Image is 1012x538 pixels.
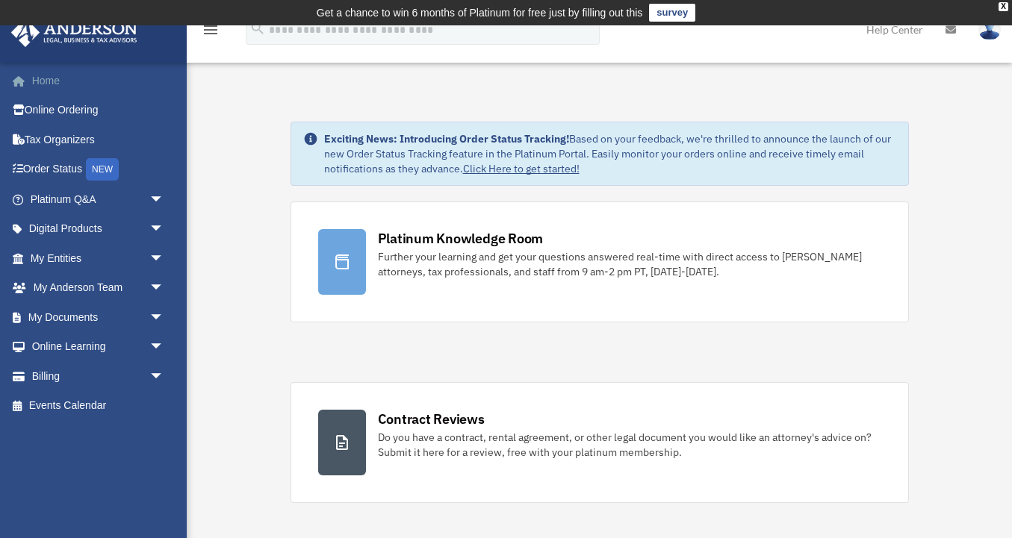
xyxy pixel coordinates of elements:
[291,382,909,503] a: Contract Reviews Do you have a contract, rental agreement, or other legal document you would like...
[149,214,179,245] span: arrow_drop_down
[10,391,187,421] a: Events Calendar
[649,4,695,22] a: survey
[10,273,187,303] a: My Anderson Teamarrow_drop_down
[202,21,220,39] i: menu
[149,273,179,304] span: arrow_drop_down
[149,302,179,333] span: arrow_drop_down
[149,184,179,215] span: arrow_drop_down
[378,249,881,279] div: Further your learning and get your questions answered real-time with direct access to [PERSON_NAM...
[324,131,896,176] div: Based on your feedback, we're thrilled to announce the launch of our new Order Status Tracking fe...
[7,18,142,47] img: Anderson Advisors Platinum Portal
[249,20,266,37] i: search
[202,26,220,39] a: menu
[10,184,187,214] a: Platinum Q&Aarrow_drop_down
[291,201,909,322] a: Platinum Knowledge Room Further your learning and get your questions answered real-time with dire...
[378,430,881,460] div: Do you have a contract, rental agreement, or other legal document you would like an attorney's ad...
[10,214,187,244] a: Digital Productsarrow_drop_down
[317,4,643,22] div: Get a chance to win 6 months of Platinum for free just by filling out this
[10,361,187,391] a: Billingarrow_drop_down
[149,243,179,274] span: arrow_drop_down
[10,302,187,332] a: My Documentsarrow_drop_down
[149,361,179,392] span: arrow_drop_down
[978,19,1001,40] img: User Pic
[999,2,1008,11] div: close
[10,66,187,96] a: Home
[10,332,187,362] a: Online Learningarrow_drop_down
[463,162,580,175] a: Click Here to get started!
[10,125,187,154] a: Tax Organizers
[378,229,544,248] div: Platinum Knowledge Room
[378,410,485,428] div: Contract Reviews
[10,243,187,273] a: My Entitiesarrow_drop_down
[10,96,187,125] a: Online Ordering
[324,132,569,146] strong: Exciting News: Introducing Order Status Tracking!
[86,158,119,181] div: NEW
[10,154,187,185] a: Order StatusNEW
[149,332,179,363] span: arrow_drop_down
